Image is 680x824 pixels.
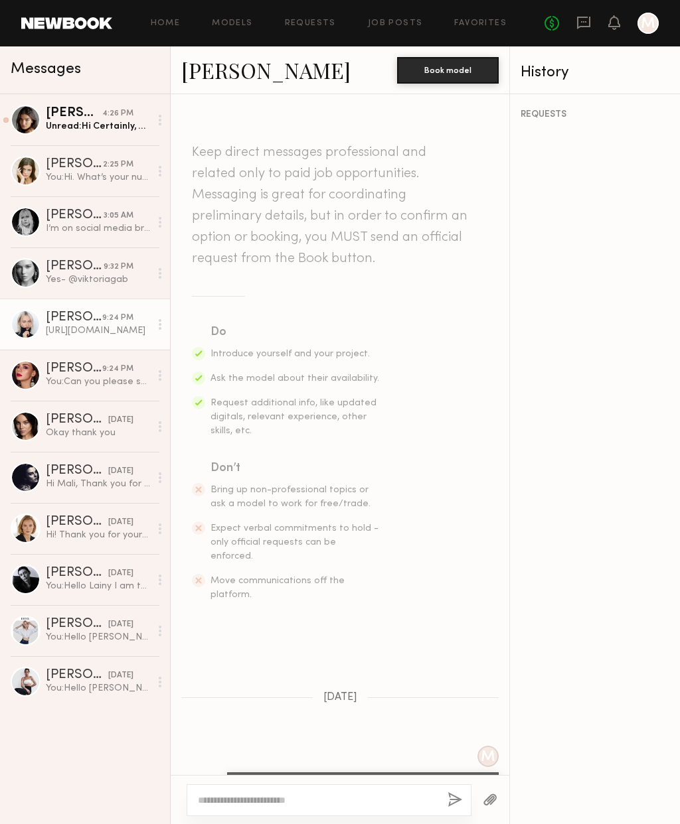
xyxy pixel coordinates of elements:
div: You: Hi. What’s your number that I can call you to discuss? [46,171,150,184]
span: Ask the model about their availability. [211,374,379,383]
div: 2:25 PM [103,159,133,171]
div: [DATE] [108,669,133,682]
span: [DATE] [323,692,357,703]
div: I’m on social media break right now [46,222,150,235]
div: [PERSON_NAME] [46,107,102,120]
div: Don’t [211,459,381,478]
div: [PERSON_NAME] [46,209,104,222]
a: Favorites [454,19,507,28]
div: Okay thank you [46,427,150,439]
div: Hi Mali, Thank you for reaching out! I’d love to be part of your upcoming shoot on [DATE]. I am a... [46,478,150,490]
div: [PERSON_NAME] [46,618,108,631]
div: [PERSON_NAME] [46,413,108,427]
span: Expect verbal commitments to hold - only official requests can be enforced. [211,524,379,561]
div: REQUESTS [521,110,669,119]
a: Home [151,19,181,28]
div: [PERSON_NAME] [46,362,102,376]
span: Messages [11,62,81,77]
a: [PERSON_NAME] [181,56,351,84]
div: [PERSON_NAME] [46,311,102,324]
div: You: Hello [PERSON_NAME] I am the owner of a Fur Coat brand in [GEOGRAPHIC_DATA], we are going to... [46,682,150,695]
div: [PERSON_NAME] [46,515,108,529]
div: Do [211,323,381,342]
div: 9:24 PM [102,363,133,376]
span: Bring up non-professional topics or ask a model to work for free/trade. [211,486,371,508]
a: M [637,13,659,34]
div: [PERSON_NAME] [46,464,108,478]
div: Hi! Thank you for your interest to book me but unfortunately I am not available this day already. [46,529,150,541]
div: [DATE] [108,414,133,427]
a: Job Posts [368,19,423,28]
div: [PERSON_NAME] [46,567,108,580]
div: Unread: Hi Certainly, my cell is [PHONE_NUMBER] [46,120,150,133]
div: 4:26 PM [102,107,133,120]
div: [PERSON_NAME] [46,669,108,682]
div: [DATE] [108,465,133,478]
div: History [521,65,669,80]
a: Requests [285,19,336,28]
div: [PERSON_NAME] [46,260,104,273]
div: [URL][DOMAIN_NAME] [46,324,150,337]
a: Book model [397,64,499,75]
div: 3:05 AM [104,210,133,222]
span: Move communications off the platform. [211,577,345,599]
div: You: Hello [PERSON_NAME] I am the owner of a Fur Coat brand in [GEOGRAPHIC_DATA], we are going to... [46,631,150,644]
div: You: Can you please send me your Instagram account? [46,376,150,388]
span: Introduce yourself and your project. [211,350,370,358]
div: 9:32 PM [104,261,133,273]
header: Keep direct messages professional and related only to paid job opportunities. Messaging is great ... [192,142,471,269]
div: You: Hello Lainy I am the owner of a Fur Coat brand in [GEOGRAPHIC_DATA], we are going to do a ph... [46,580,150,592]
button: Book model [397,57,499,84]
div: [PERSON_NAME] [46,158,103,171]
div: 9:24 PM [102,312,133,324]
div: [DATE] [108,618,133,631]
div: Yes- @viktoriagab [46,273,150,286]
a: Models [212,19,252,28]
span: Request additional info, like updated digitals, relevant experience, other skills, etc. [211,399,377,435]
div: [DATE] [108,516,133,529]
div: [DATE] [108,567,133,580]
